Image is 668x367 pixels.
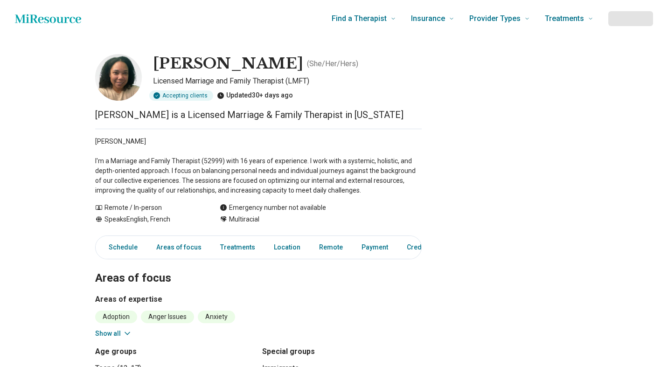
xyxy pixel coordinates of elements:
div: Remote / In-person [95,203,201,213]
a: Treatments [215,238,261,257]
h2: Areas of focus [95,248,422,286]
img: Sandra Berger, Licensed Marriage and Family Therapist (LMFT) [95,54,142,101]
span: Treatments [545,12,584,25]
p: [PERSON_NAME] is a Licensed Marriage & Family Therapist in [US_STATE] [95,108,422,121]
span: Find a Therapist [332,12,387,25]
a: Credentials [401,238,448,257]
div: Emergency number not available [220,203,326,213]
a: Location [268,238,306,257]
a: Remote [313,238,348,257]
div: Updated 30+ days ago [217,90,293,101]
div: Speaks English, French [95,215,201,224]
h3: Age groups [95,346,255,357]
p: [PERSON_NAME] I'm a Marriage and Family Therapist (52999) with 16 years of experience. I work wit... [95,137,422,195]
p: Licensed Marriage and Family Therapist (LMFT) [153,76,422,87]
h3: Special groups [262,346,422,357]
span: Multiracial [229,215,259,224]
h1: [PERSON_NAME] [153,54,303,74]
a: Schedule [97,238,143,257]
button: Show all [95,329,132,339]
a: Payment [356,238,394,257]
span: Provider Types [469,12,521,25]
a: Areas of focus [151,238,207,257]
li: Anger Issues [141,311,194,323]
h3: Areas of expertise [95,294,422,305]
div: Accepting clients [149,90,213,101]
li: Anxiety [198,311,235,323]
span: Insurance [411,12,445,25]
a: Home page [15,9,81,28]
li: Adoption [95,311,137,323]
p: ( She/Her/Hers ) [307,58,358,69]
